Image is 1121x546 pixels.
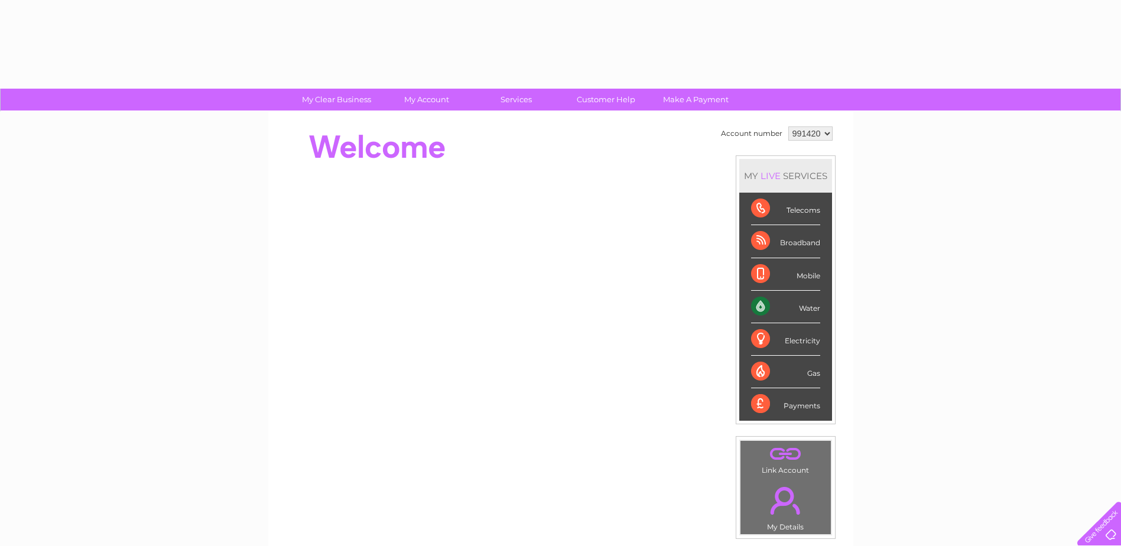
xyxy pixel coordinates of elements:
[751,323,820,356] div: Electricity
[740,477,831,535] td: My Details
[647,89,745,110] a: Make A Payment
[751,291,820,323] div: Water
[557,89,655,110] a: Customer Help
[743,444,828,464] a: .
[378,89,475,110] a: My Account
[751,193,820,225] div: Telecoms
[740,440,831,477] td: Link Account
[751,258,820,291] div: Mobile
[751,388,820,420] div: Payments
[751,225,820,258] div: Broadband
[718,123,785,144] td: Account number
[751,356,820,388] div: Gas
[743,480,828,521] a: .
[467,89,565,110] a: Services
[288,89,385,110] a: My Clear Business
[739,159,832,193] div: MY SERVICES
[758,170,783,181] div: LIVE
